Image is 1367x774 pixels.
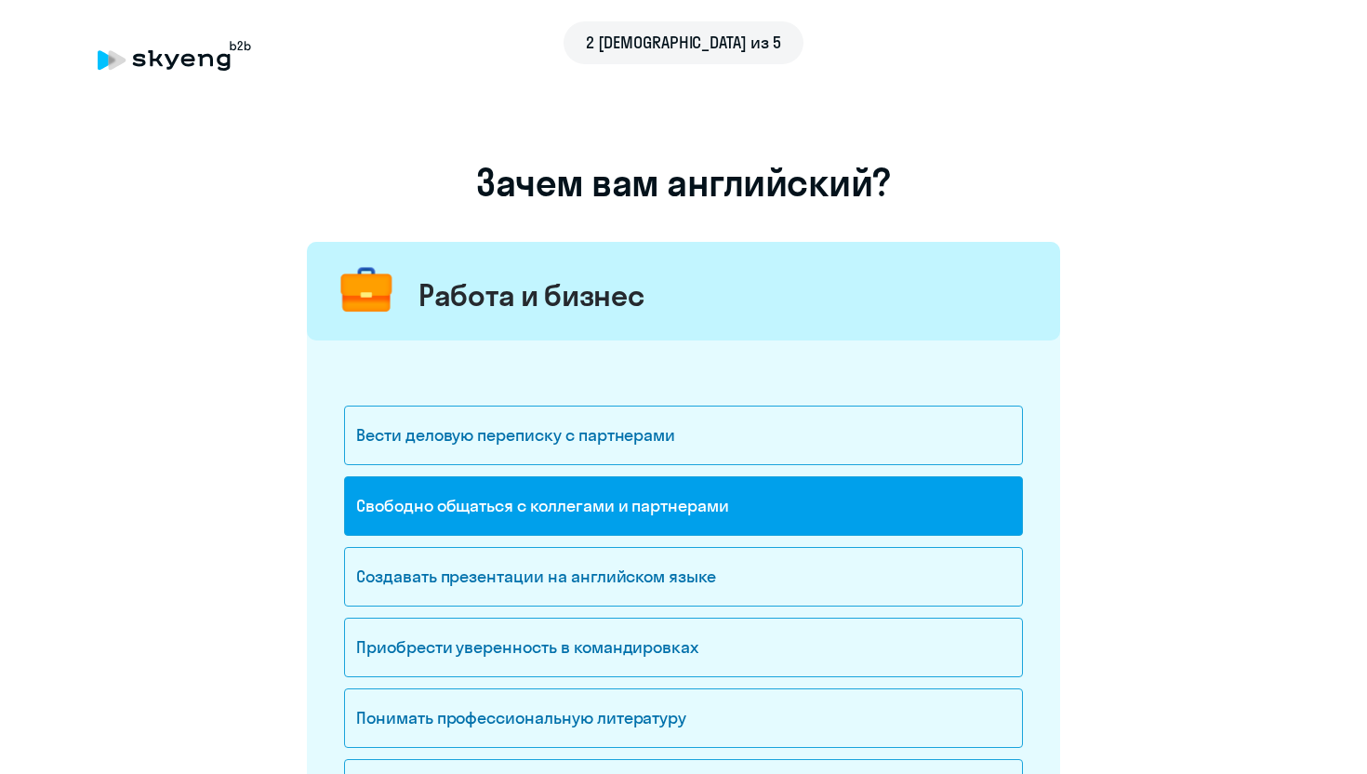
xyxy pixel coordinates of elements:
[344,406,1023,465] div: Вести деловую переписку с партнерами
[332,257,401,326] img: briefcase.png
[418,276,644,314] div: Работа и бизнес
[344,476,1023,536] div: Свободно общаться с коллегами и партнерами
[344,547,1023,607] div: Создавать презентации на английском языке
[586,31,781,55] span: 2 [DEMOGRAPHIC_DATA] из 5
[307,160,1060,205] h1: Зачем вам английский?
[344,688,1023,748] div: Понимать профессиональную литературу
[344,618,1023,677] div: Приобрести уверенность в командировках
